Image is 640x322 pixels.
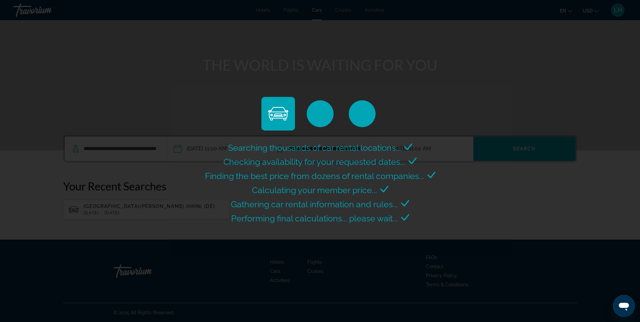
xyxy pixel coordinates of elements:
[223,157,405,167] span: Checking availability for your requested dates...
[231,213,398,223] span: Performing final calculations... please wait...
[205,171,424,181] span: Finding the best price from dozens of rental companies...
[231,199,398,209] span: Gathering car rental information and rules...
[252,185,377,195] span: Calculating your member price...
[228,143,401,153] span: Searching thousands of car rental locations...
[613,295,635,317] iframe: Button to launch messaging window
